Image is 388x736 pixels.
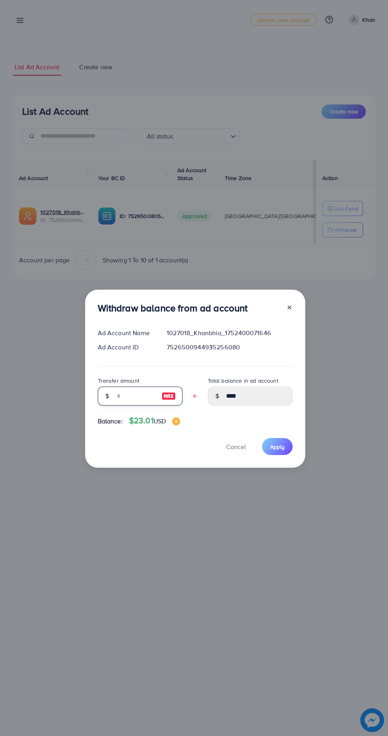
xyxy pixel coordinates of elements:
[172,417,180,425] img: image
[91,328,161,338] div: Ad Account Name
[162,391,176,401] img: image
[160,343,299,352] div: 7526500944935256080
[98,417,123,426] span: Balance:
[98,302,248,314] h3: Withdraw balance from ad account
[129,416,180,426] h4: $23.01
[270,443,285,451] span: Apply
[226,442,246,451] span: Cancel
[160,328,299,338] div: 1027018_Khanbhia_1752400071646
[216,438,256,455] button: Cancel
[91,343,161,352] div: Ad Account ID
[208,377,278,385] label: Total balance in ad account
[98,377,139,385] label: Transfer amount
[262,438,293,455] button: Apply
[154,417,166,425] span: USD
